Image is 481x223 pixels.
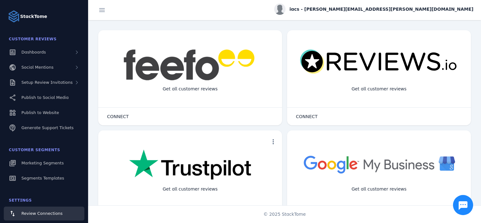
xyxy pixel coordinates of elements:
[300,49,458,75] img: reviewsio.svg
[347,81,412,97] div: Get all customer reviews
[267,135,280,148] button: more
[21,110,59,115] span: Publish to Website
[158,81,223,97] div: Get all customer reviews
[274,3,473,15] button: iacs - [PERSON_NAME][EMAIL_ADDRESS][PERSON_NAME][DOMAIN_NAME]
[21,161,64,165] span: Marketing Segments
[289,6,473,13] span: iacs - [PERSON_NAME][EMAIL_ADDRESS][PERSON_NAME][DOMAIN_NAME]
[300,149,458,179] img: googlebusiness.png
[8,10,20,23] img: Logo image
[4,121,84,135] a: Generate Support Tickets
[290,110,324,123] button: CONNECT
[21,176,64,180] span: Segments Templates
[4,106,84,120] a: Publish to Website
[20,13,47,20] strong: StackTome
[21,80,73,85] span: Setup Review Invitations
[4,91,84,105] a: Publish to Social Media
[4,156,84,170] a: Marketing Segments
[9,37,57,41] span: Customer Reviews
[21,50,46,54] span: Dashboards
[4,171,84,185] a: Segments Templates
[21,211,63,216] span: Review Connections
[122,49,258,81] img: feefo.png
[347,181,412,197] div: Get all customer reviews
[21,95,69,100] span: Publish to Social Media
[101,110,135,123] button: CONNECT
[9,198,32,203] span: Settings
[107,114,129,119] span: CONNECT
[274,3,286,15] img: profile.jpg
[4,207,84,220] a: Review Connections
[158,181,223,197] div: Get all customer reviews
[21,125,74,130] span: Generate Support Tickets
[129,149,251,181] img: trustpilot.png
[263,211,306,218] span: © 2025 StackTome
[21,65,54,70] span: Social Mentions
[296,114,318,119] span: CONNECT
[9,148,60,152] span: Customer Segments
